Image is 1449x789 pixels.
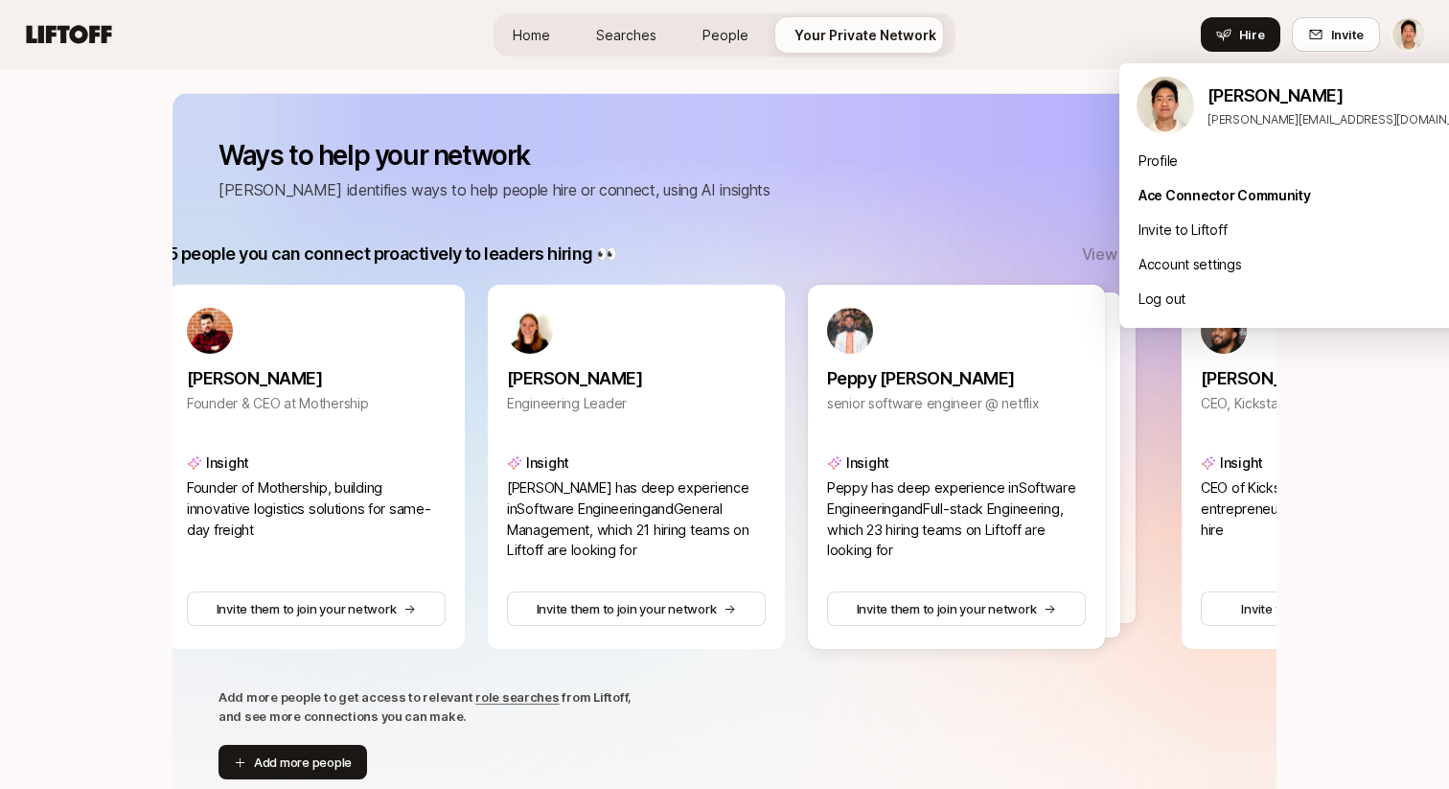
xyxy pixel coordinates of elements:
[1137,77,1194,134] img: Jeremy Chen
